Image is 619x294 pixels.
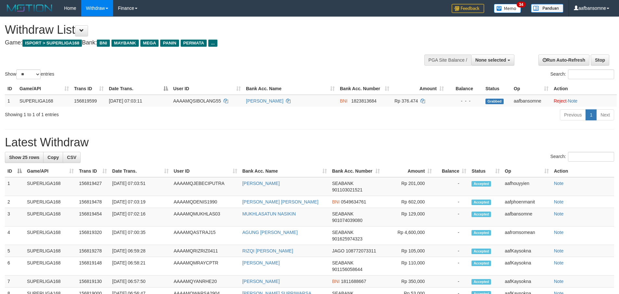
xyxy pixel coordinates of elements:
th: Balance: activate to sort column ascending [434,165,469,177]
a: CSV [63,152,81,163]
span: Show 25 rows [9,155,39,160]
td: aafromsomean [502,227,551,245]
td: AAAAMQMRAYCPTR [171,257,240,276]
td: Rp 201,000 [382,177,434,196]
td: 4 [5,227,24,245]
a: Note [554,260,564,265]
th: Bank Acc. Name: activate to sort column ascending [240,165,329,177]
span: Accepted [471,200,491,205]
td: - [434,276,469,288]
a: Stop [591,55,609,66]
td: AAAAMQYANRHE20 [171,276,240,288]
th: Trans ID: activate to sort column ascending [76,165,110,177]
td: [DATE] 06:58:21 [110,257,171,276]
select: Showentries [16,69,41,79]
td: 6 [5,257,24,276]
td: [DATE] 06:59:28 [110,245,171,257]
td: aafphoenmanit [502,196,551,208]
span: MEGA [140,40,159,47]
th: Status: activate to sort column ascending [469,165,502,177]
th: ID: activate to sort column descending [5,165,24,177]
img: Feedback.jpg [452,4,484,13]
td: 1 [5,177,24,196]
span: SEABANK [332,230,354,235]
td: 156819427 [76,177,110,196]
input: Search: [568,69,614,79]
span: [DATE] 07:03:11 [109,98,142,104]
td: - [434,196,469,208]
span: BNI [97,40,110,47]
td: aafKaysokna [502,245,551,257]
a: Previous [560,109,586,120]
td: SUPERLIGA168 [17,95,71,107]
span: Copy 108772073311 to clipboard [346,248,376,253]
td: aafhouyyien [502,177,551,196]
td: [DATE] 07:03:19 [110,196,171,208]
td: - [434,208,469,227]
td: Rp 350,000 [382,276,434,288]
a: AGUNG [PERSON_NAME] [242,230,298,235]
td: aafKaysokna [502,276,551,288]
td: 1 [5,95,17,107]
input: Search: [568,152,614,162]
a: Show 25 rows [5,152,44,163]
td: AAAAMQMUKHLAS03 [171,208,240,227]
th: Action [551,83,617,95]
span: JAGO [332,248,344,253]
td: AAAAMQASTRAJ15 [171,227,240,245]
th: Game/API: activate to sort column ascending [17,83,71,95]
td: SUPERLIGA168 [24,245,76,257]
th: Bank Acc. Number: activate to sort column ascending [337,83,392,95]
td: AAAAMQJEBECIPUTRA [171,177,240,196]
td: SUPERLIGA168 [24,257,76,276]
th: Game/API: activate to sort column ascending [24,165,76,177]
th: Date Trans.: activate to sort column descending [106,83,171,95]
h1: Latest Withdraw [5,136,614,149]
td: Rp 602,000 [382,196,434,208]
a: [PERSON_NAME] [242,279,280,284]
span: Accepted [471,249,491,254]
td: [DATE] 06:57:50 [110,276,171,288]
a: Note [554,279,564,284]
span: ISPORT > SUPERLIGA168 [22,40,82,47]
th: Trans ID: activate to sort column ascending [71,83,106,95]
span: 156819599 [74,98,97,104]
a: RIZQI [PERSON_NAME] [242,248,293,253]
td: 3 [5,208,24,227]
td: - [434,245,469,257]
img: MOTION_logo.png [5,3,54,13]
td: AAAAMQRIZRIZ0411 [171,245,240,257]
td: - [434,227,469,245]
a: [PERSON_NAME] [242,260,280,265]
th: Date Trans.: activate to sort column ascending [110,165,171,177]
td: 156819130 [76,276,110,288]
td: [DATE] 07:00:35 [110,227,171,245]
td: · [551,95,617,107]
a: Note [554,230,564,235]
a: Note [554,211,564,216]
td: aafKaysokna [502,257,551,276]
div: Showing 1 to 1 of 1 entries [5,109,253,118]
td: AAAAMQDENIS1990 [171,196,240,208]
a: Note [554,199,564,204]
td: - [434,257,469,276]
td: 2 [5,196,24,208]
td: [DATE] 07:03:51 [110,177,171,196]
span: Rp 376.474 [394,98,418,104]
a: [PERSON_NAME] [246,98,283,104]
div: PGA Site Balance / [424,55,471,66]
th: ID [5,83,17,95]
span: CSV [67,155,76,160]
div: - - - [449,98,480,104]
th: Amount: activate to sort column ascending [392,83,446,95]
td: SUPERLIGA168 [24,276,76,288]
th: Bank Acc. Name: activate to sort column ascending [243,83,337,95]
span: MAYBANK [111,40,139,47]
td: SUPERLIGA168 [24,227,76,245]
td: 156819454 [76,208,110,227]
td: 156819278 [76,245,110,257]
span: AAAAMQSIBOLANG55 [173,98,221,104]
label: Show entries [5,69,54,79]
a: Next [596,109,614,120]
label: Search: [550,152,614,162]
